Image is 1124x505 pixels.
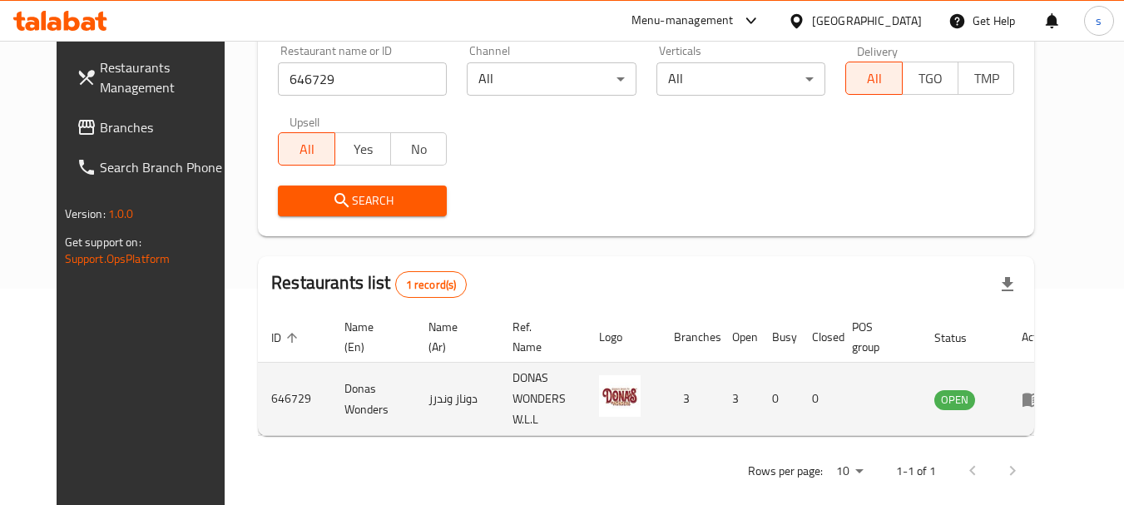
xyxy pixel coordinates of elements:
img: Donas Wonders [599,375,641,417]
span: Ref. Name [512,317,566,357]
span: Search Branch Phone [100,157,231,177]
a: Restaurants Management [63,47,245,107]
div: [GEOGRAPHIC_DATA] [812,12,922,30]
label: Delivery [857,45,899,57]
span: Get support on: [65,231,141,253]
button: TGO [902,62,958,95]
td: 3 [661,363,719,436]
a: Branches [63,107,245,147]
a: Search Branch Phone [63,147,245,187]
span: ID [271,328,303,348]
th: Closed [799,312,839,363]
span: All [285,137,328,161]
td: دوناز وندرز [415,363,499,436]
td: 0 [759,363,799,436]
span: Search [291,191,433,211]
span: TMP [965,67,1008,91]
label: Upsell [290,116,320,127]
input: Search for restaurant name or ID.. [278,62,447,96]
td: 0 [799,363,839,436]
th: Busy [759,312,799,363]
div: Total records count [395,271,468,298]
a: Support.OpsPlatform [65,248,171,270]
button: Search [278,186,447,216]
td: 3 [719,363,759,436]
div: Rows per page: [829,459,869,484]
div: Export file [988,265,1027,304]
span: No [398,137,440,161]
div: All [467,62,636,96]
div: Menu-management [631,11,734,31]
div: Menu [1022,389,1052,409]
span: Version: [65,203,106,225]
th: Logo [586,312,661,363]
span: 1.0.0 [108,203,134,225]
span: OPEN [934,390,975,409]
span: All [853,67,895,91]
th: Action [1008,312,1066,363]
button: TMP [958,62,1014,95]
span: POS group [852,317,901,357]
span: Yes [342,137,384,161]
h2: Restaurants list [271,270,467,298]
table: enhanced table [258,312,1066,436]
p: Rows per page: [748,461,823,482]
span: s [1096,12,1102,30]
button: All [278,132,334,166]
td: Donas Wonders [331,363,415,436]
th: Open [719,312,759,363]
span: Branches [100,117,231,137]
span: Status [934,328,988,348]
span: Restaurants Management [100,57,231,97]
button: No [390,132,447,166]
button: Yes [334,132,391,166]
span: TGO [909,67,952,91]
button: All [845,62,902,95]
span: Name (En) [344,317,395,357]
td: 646729 [258,363,331,436]
th: Branches [661,312,719,363]
div: All [656,62,825,96]
td: DONAS WONDERS W.L.L [499,363,586,436]
span: 1 record(s) [396,277,467,293]
p: 1-1 of 1 [896,461,936,482]
div: OPEN [934,390,975,410]
span: Name (Ar) [428,317,479,357]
